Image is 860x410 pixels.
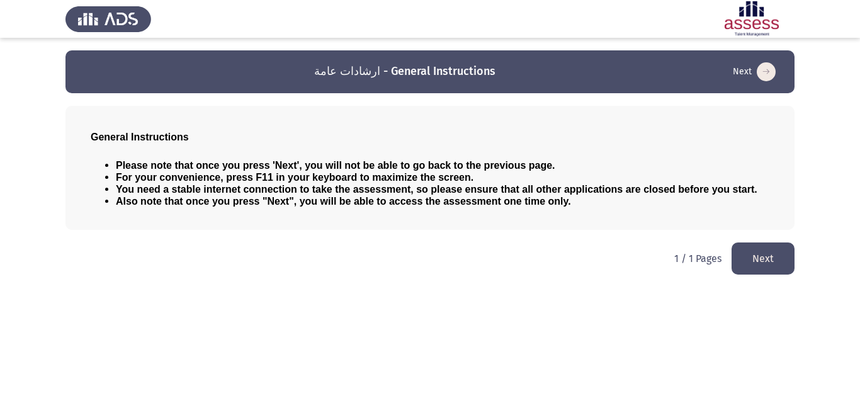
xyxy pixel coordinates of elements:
span: You need a stable internet connection to take the assessment, so please ensure that all other app... [116,184,757,195]
img: Assessment logo of ASSESS Employability - EBI [709,1,795,37]
span: For your convenience, press F11 in your keyboard to maximize the screen. [116,172,473,183]
p: 1 / 1 Pages [674,253,721,265]
span: Also note that once you press "Next", you will be able to access the assessment one time only. [116,196,571,207]
button: load next page [729,62,779,82]
span: General Instructions [91,132,189,142]
span: Please note that once you press 'Next', you will not be able to go back to the previous page. [116,160,555,171]
h3: ارشادات عامة - General Instructions [314,64,495,79]
img: Assess Talent Management logo [65,1,151,37]
button: load next page [732,242,795,275]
